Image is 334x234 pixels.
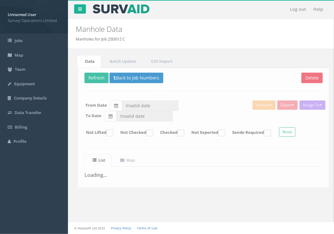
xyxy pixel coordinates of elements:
[15,110,41,115] span: Data Transfer
[299,73,320,83] button: Delete
[14,81,35,87] span: Equipment
[14,138,26,144] span: Profile
[137,226,157,230] a: Terms of Use
[76,55,100,68] a: Data
[90,157,103,163] uib-tab-heading: List
[275,100,295,110] button: Export
[297,100,323,110] button: Assign To
[15,66,25,72] span: Team
[183,130,222,136] label: Not Exported
[15,52,23,58] span: Map
[119,100,176,111] input: From Date
[14,95,47,101] span: Company Details
[76,36,125,42] li: Manholes for Job 25D012 C
[277,127,293,137] button: Reset
[250,100,273,110] button: Preview
[8,10,60,23] a: Unnamed User Survey Operations Limited
[15,38,23,43] span: Jobs
[77,130,111,136] label: Not Lifted
[118,157,132,163] uib-tab-heading: Map
[142,55,178,68] a: CSV Import
[82,154,109,167] a: List
[82,172,320,178] h3: Loading...
[76,25,326,33] h2: Manhole Data
[8,18,60,23] span: Survey Operations Limited
[151,130,182,136] label: Checked
[8,12,36,17] strong: Unnamed User
[83,113,99,119] label: To Date
[112,130,150,136] label: Not Checked
[15,124,27,130] span: Billing
[114,111,170,121] input: To Date
[107,73,161,83] button: Back to Job Numbers
[223,130,268,136] label: Sonde Required
[74,226,105,230] small: © Kullasoft Ltd 2025
[100,55,141,68] a: Batch Update
[83,102,105,108] label: From Date
[82,73,106,83] button: Refresh
[111,226,131,230] a: Privacy Policy
[110,154,139,167] a: Map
